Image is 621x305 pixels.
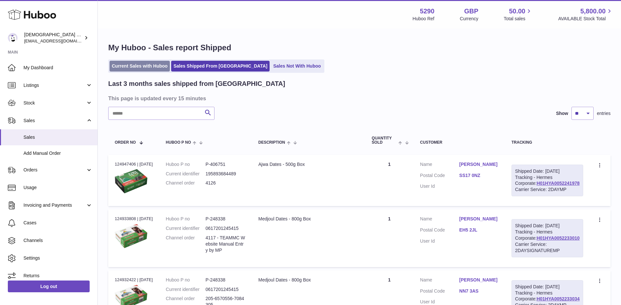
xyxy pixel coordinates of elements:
span: My Dashboard [23,65,93,71]
img: 1644521407.png [115,169,147,193]
div: Customer [420,140,498,145]
dd: 195893684489 [206,171,245,177]
a: Current Sales with Huboo [110,61,170,72]
dt: User Id [420,238,459,244]
strong: 5290 [420,7,435,16]
span: Orders [23,167,86,173]
div: Carrier Service: 2DAYSIGNATUREMP [515,241,580,254]
a: Log out [8,281,90,292]
dt: Current identifier [166,286,206,293]
a: 50.00 Total sales [504,7,533,22]
span: entries [597,110,611,117]
div: Ajwa Dates - 500g Box [258,161,359,168]
span: Settings [23,255,93,261]
div: Medjoul Dates - 800g Box [258,277,359,283]
dt: Huboo P no [166,216,206,222]
dt: Postal Code [420,227,459,235]
dd: P-248338 [206,277,245,283]
img: 52901644521444.png [115,224,147,248]
dt: Name [420,216,459,224]
span: Listings [23,82,86,88]
span: Add Manual Order [23,150,93,156]
h3: This page is updated every 15 minutes [108,95,609,102]
span: AVAILABLE Stock Total [558,16,613,22]
a: EH5 2JL [459,227,498,233]
img: info@muslimcharity.org.uk [8,33,18,43]
td: 1 [365,209,413,267]
div: [DEMOGRAPHIC_DATA] Charity [24,32,83,44]
span: Returns [23,273,93,279]
dt: Name [420,277,459,285]
span: Sales [23,118,86,124]
div: 124932422 | [DATE] [115,277,153,283]
div: Currency [460,16,479,22]
span: Quantity Sold [372,136,397,145]
a: 5,800.00 AVAILABLE Stock Total [558,7,613,22]
span: Invoicing and Payments [23,202,86,208]
span: Description [258,140,285,145]
span: Stock [23,100,86,106]
a: Sales Shipped From [GEOGRAPHIC_DATA] [171,61,270,72]
div: Medjoul Dates - 800g Box [258,216,359,222]
a: H01HYA0052233010 [537,235,580,241]
dt: Channel order [166,180,206,186]
dt: Postal Code [420,288,459,296]
dt: Current identifier [166,171,206,177]
span: Channels [23,237,93,244]
dd: P-248338 [206,216,245,222]
span: 50.00 [509,7,525,16]
a: H01HYA0052233034 [537,296,580,301]
span: Order No [115,140,136,145]
dt: Huboo P no [166,277,206,283]
div: Huboo Ref [413,16,435,22]
a: [PERSON_NAME] [459,277,498,283]
span: Usage [23,185,93,191]
span: Huboo P no [166,140,191,145]
dt: User Id [420,183,459,189]
dt: Current identifier [166,225,206,232]
dd: 0617201245415 [206,286,245,293]
dt: User Id [420,299,459,305]
span: 5,800.00 [580,7,606,16]
a: NN7 3AS [459,288,498,294]
a: [PERSON_NAME] [459,216,498,222]
div: Tracking [511,140,583,145]
dd: P-406751 [206,161,245,168]
div: Shipped Date: [DATE] [515,168,580,174]
a: Sales Not With Huboo [271,61,323,72]
dd: 0617201245415 [206,225,245,232]
div: Shipped Date: [DATE] [515,284,580,290]
dt: Postal Code [420,172,459,180]
div: Carrier Service: 2DAYMP [515,186,580,193]
h1: My Huboo - Sales report Shipped [108,42,611,53]
a: SS17 0NZ [459,172,498,179]
h2: Last 3 months sales shipped from [GEOGRAPHIC_DATA] [108,79,285,88]
dd: 4126 [206,180,245,186]
div: 124947406 | [DATE] [115,161,153,167]
td: 1 [365,155,413,206]
strong: GBP [464,7,478,16]
a: H01HYA0052241978 [537,181,580,186]
dt: Channel order [166,235,206,253]
dt: Name [420,161,459,169]
span: Total sales [504,16,533,22]
dt: Huboo P no [166,161,206,168]
span: Cases [23,220,93,226]
div: Shipped Date: [DATE] [515,223,580,229]
div: 124933808 | [DATE] [115,216,153,222]
div: Tracking - Hermes Corporate: [511,219,583,257]
div: Tracking - Hermes Corporate: [511,165,583,197]
dd: 4117 - TEAMMC Website Manual Entry by MP [206,235,245,253]
a: [PERSON_NAME] [459,161,498,168]
span: Sales [23,134,93,140]
span: [EMAIL_ADDRESS][DOMAIN_NAME] [24,38,96,43]
label: Show [556,110,568,117]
